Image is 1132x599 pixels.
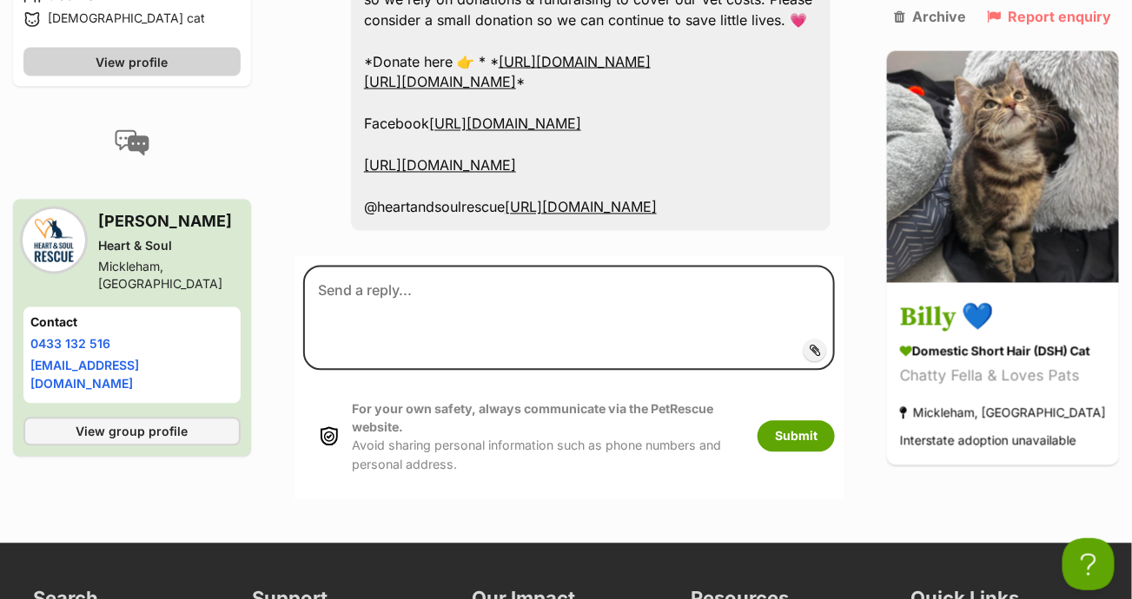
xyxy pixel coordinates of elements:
[23,210,84,271] img: Heart & Soul profile pic
[887,50,1119,282] img: Billy 💙
[429,115,581,133] a: [URL][DOMAIN_NAME]
[900,433,1076,448] span: Interstate adoption unavailable
[900,299,1106,338] h3: Billy 💙
[900,365,1106,388] div: Chatty Fella & Loves Pats
[505,199,657,216] a: [URL][DOMAIN_NAME]
[364,157,516,174] a: [URL][DOMAIN_NAME]
[96,53,168,71] span: View profile
[499,53,651,70] a: [URL][DOMAIN_NAME]
[352,400,740,474] p: Avoid sharing personal information such as phone numbers and personal address.
[987,9,1111,24] a: Report enquiry
[30,314,234,332] h4: Contact
[352,402,713,435] strong: For your own safety, always communicate via the PetRescue website.
[23,418,241,446] a: View group profile
[23,10,241,30] li: [DEMOGRAPHIC_DATA] cat
[23,48,241,76] a: View profile
[364,74,516,91] a: [URL][DOMAIN_NAME]
[30,337,110,352] a: 0433 132 516
[887,286,1119,465] a: Billy 💙 Domestic Short Hair (DSH) Cat Chatty Fella & Loves Pats Mickleham, [GEOGRAPHIC_DATA] Inte...
[98,238,241,255] div: Heart & Soul
[895,9,967,24] a: Archive
[1062,538,1115,590] iframe: Help Scout Beacon - Open
[900,401,1106,425] div: Mickleham, [GEOGRAPHIC_DATA]
[900,342,1106,360] div: Domestic Short Hair (DSH) Cat
[30,359,139,392] a: [EMAIL_ADDRESS][DOMAIN_NAME]
[98,210,241,234] h3: [PERSON_NAME]
[758,421,835,452] button: Submit
[76,423,188,441] span: View group profile
[98,259,241,293] div: Mickleham, [GEOGRAPHIC_DATA]
[115,130,149,156] img: conversation-icon-4a6f8262b818ee0b60e3300018af0b2d0b884aa5de6e9bcb8d3d4eeb1a70a7c4.svg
